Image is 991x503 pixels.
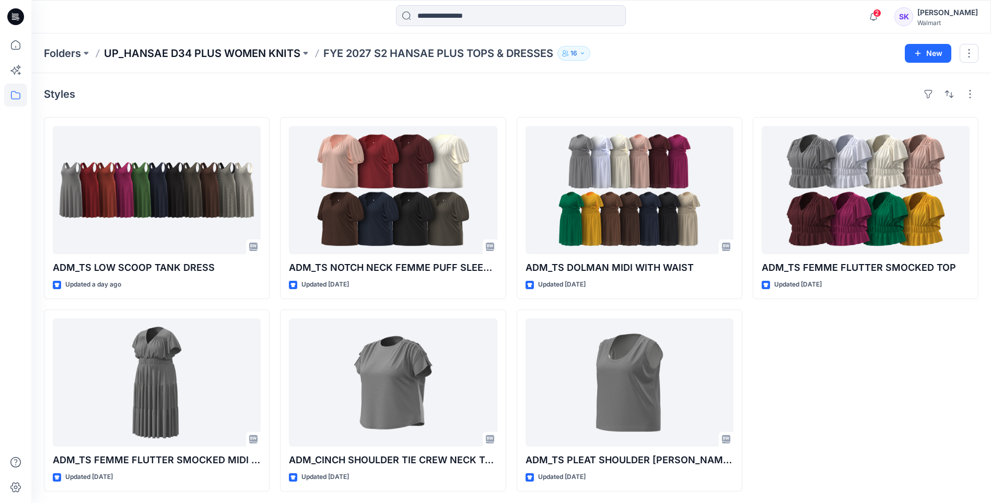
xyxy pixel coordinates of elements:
p: ADM_CINCH SHOULDER TIE CREW NECK TOP [289,453,497,467]
div: Walmart [917,19,978,27]
a: ADM_CINCH SHOULDER TIE CREW NECK TOP [289,318,497,447]
p: ADM_TS FEMME FLUTTER SMOCKED MIDI DRESS [53,453,261,467]
button: 16 [557,46,590,61]
a: UP_HANSAE D34 PLUS WOMEN KNITS [104,46,300,61]
p: ADM_TS DOLMAN MIDI WITH WAIST [526,260,733,275]
a: ADM_TS PLEAT SHOULDER DOMAN TEE [526,318,733,447]
p: Updated [DATE] [774,279,822,290]
div: SK [894,7,913,26]
p: ADM_TS FEMME FLUTTER SMOCKED TOP [762,260,970,275]
p: ADM_TS NOTCH NECK FEMME PUFF SLEEVE TOP [289,260,497,275]
button: New [905,44,951,63]
span: 2 [873,9,881,17]
a: ADM_TS DOLMAN MIDI WITH WAIST [526,126,733,254]
p: ADM_TS PLEAT SHOULDER [PERSON_NAME] TEE [526,453,733,467]
a: Folders [44,46,81,61]
p: Updated a day ago [65,279,121,290]
a: ADM_TS FEMME FLUTTER SMOCKED MIDI DRESS [53,318,261,447]
p: FYE 2027 S2 HANSAE PLUS TOPS & DRESSES [323,46,553,61]
p: Updated [DATE] [301,472,349,483]
p: Updated [DATE] [301,279,349,290]
h4: Styles [44,88,75,100]
p: ADM_TS LOW SCOOP TANK DRESS [53,260,261,275]
div: [PERSON_NAME] [917,6,978,19]
a: ADM_TS LOW SCOOP TANK DRESS [53,126,261,254]
a: ADM_TS NOTCH NECK FEMME PUFF SLEEVE TOP [289,126,497,254]
p: Updated [DATE] [65,472,113,483]
a: ADM_TS FEMME FLUTTER SMOCKED TOP [762,126,970,254]
p: Updated [DATE] [538,472,586,483]
p: 16 [570,48,577,59]
p: Updated [DATE] [538,279,586,290]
